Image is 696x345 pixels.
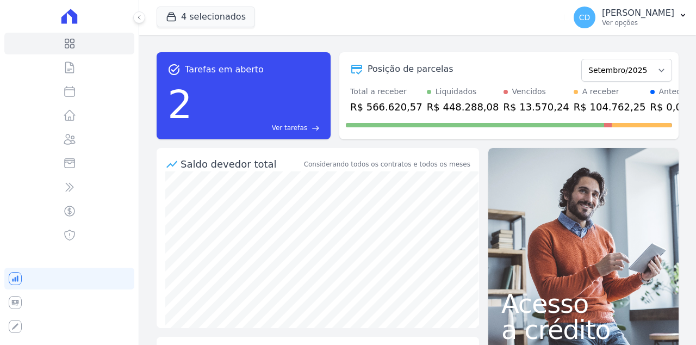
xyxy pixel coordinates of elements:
[512,86,546,97] div: Vencidos
[501,291,666,317] span: Acesso
[579,14,591,21] span: CD
[181,157,302,171] div: Saldo devedor total
[167,76,192,133] div: 2
[167,63,181,76] span: task_alt
[304,159,470,169] div: Considerando todos os contratos e todos os meses
[427,100,499,114] div: R$ 448.288,08
[157,7,255,27] button: 4 selecionados
[574,100,646,114] div: R$ 104.762,25
[350,100,422,114] div: R$ 566.620,57
[185,63,264,76] span: Tarefas em aberto
[504,100,569,114] div: R$ 13.570,24
[582,86,619,97] div: A receber
[602,19,674,27] p: Ver opções
[436,86,477,97] div: Liquidados
[272,123,307,133] span: Ver tarefas
[602,8,674,19] p: [PERSON_NAME]
[501,317,666,343] span: a crédito
[565,2,696,33] button: CD [PERSON_NAME] Ver opções
[368,63,453,76] div: Posição de parcelas
[350,86,422,97] div: Total a receber
[197,123,320,133] a: Ver tarefas east
[312,124,320,132] span: east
